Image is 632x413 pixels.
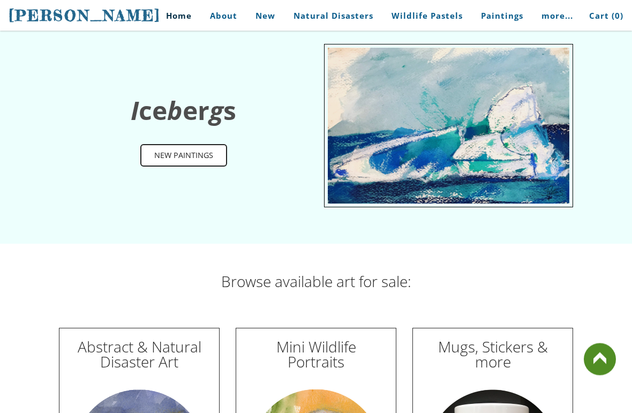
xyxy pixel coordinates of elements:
h2: Abstract & Natural Disaster Art [70,340,208,370]
a: Natural Disasters [285,4,381,28]
strong: ce er s [131,93,236,128]
a: New Paintings [140,145,227,167]
img: Iceberg Painting [324,44,573,208]
span: [PERSON_NAME] [9,6,161,25]
a: more... [533,4,581,28]
a: New [247,4,283,28]
a: Cart (0) [581,4,623,28]
em: I [131,93,139,128]
span: 0 [615,10,620,21]
h2: Browse available art for sale: [59,274,573,289]
a: [PERSON_NAME] [9,5,161,26]
a: About [202,4,245,28]
a: Home [150,4,200,28]
a: Paintings [473,4,531,28]
em: g [209,93,223,128]
h2: Mugs, Stickers & more [424,340,562,370]
em: b [167,93,183,128]
a: Wildlife Pastels [383,4,471,28]
h2: Mini Wildlife Portraits [247,340,385,370]
span: New Paintings [141,146,226,166]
